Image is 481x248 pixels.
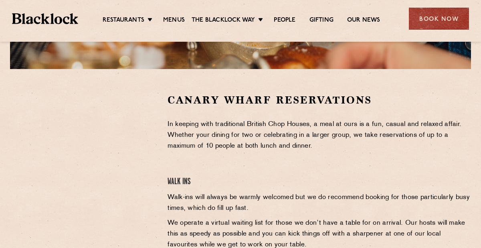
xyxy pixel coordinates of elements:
[309,16,333,25] a: Gifting
[163,16,185,25] a: Menus
[168,177,471,187] h4: Walk Ins
[103,16,144,25] a: Restaurants
[168,192,471,214] p: Walk-ins will always be warmly welcomed but we do recommend booking for those particularly busy t...
[347,16,380,25] a: Our News
[192,16,255,25] a: The Blacklock Way
[168,93,471,107] h2: Canary Wharf Reservations
[38,93,128,214] iframe: OpenTable make booking widget
[168,119,471,152] p: In keeping with traditional British Chop Houses, a meal at ours is a fun, casual and relaxed affa...
[12,13,78,24] img: BL_Textured_Logo-footer-cropped.svg
[409,8,469,30] div: Book Now
[274,16,295,25] a: People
